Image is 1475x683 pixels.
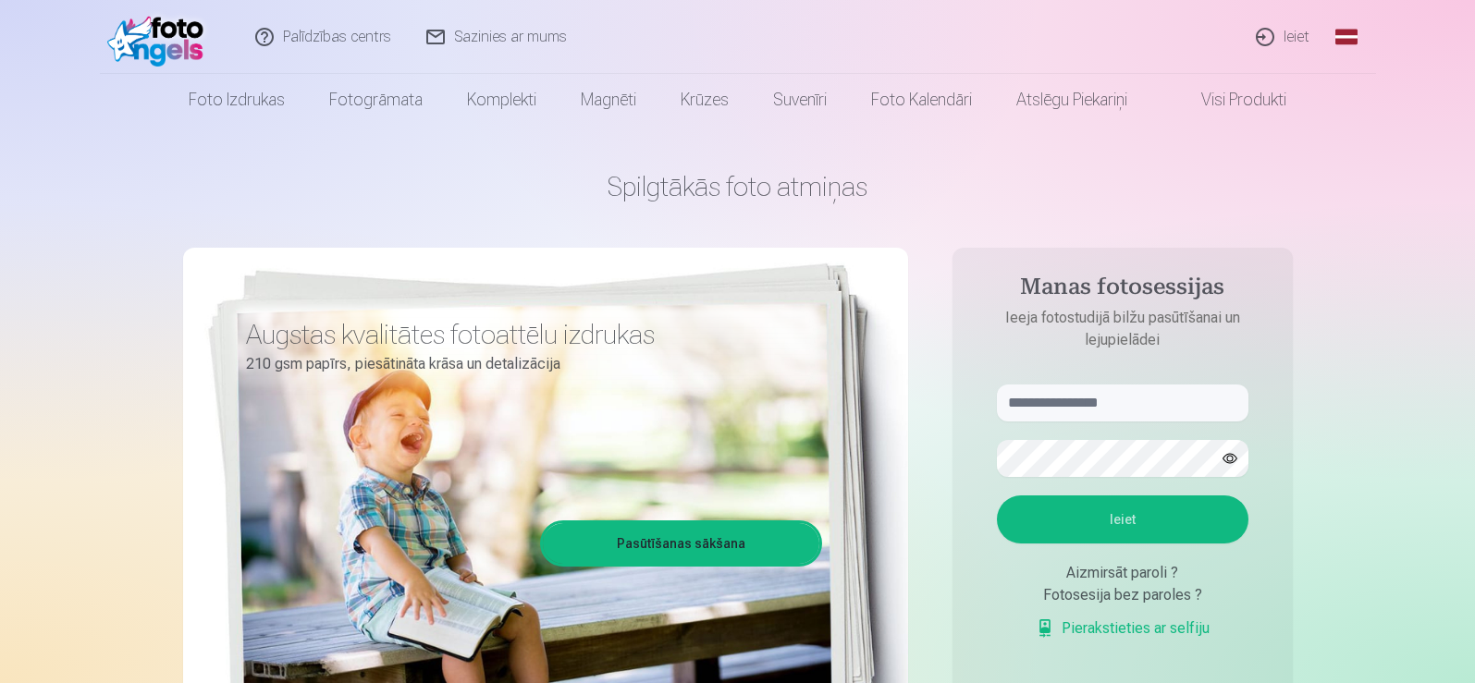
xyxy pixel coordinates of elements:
h3: Augstas kvalitātes fotoattēlu izdrukas [246,318,808,351]
h4: Manas fotosessijas [978,274,1267,307]
a: Magnēti [559,74,658,126]
a: Foto izdrukas [166,74,307,126]
button: Ieiet [997,495,1248,543]
a: Pierakstieties ar selfiju [1036,617,1210,640]
div: Aizmirsāt paroli ? [997,562,1248,584]
p: 210 gsm papīrs, piesātināta krāsa un detalizācija [246,351,808,377]
a: Pasūtīšanas sākšana [543,523,819,564]
a: Foto kalendāri [849,74,994,126]
a: Atslēgu piekariņi [994,74,1149,126]
a: Komplekti [445,74,559,126]
a: Fotogrāmata [307,74,445,126]
div: Fotosesija bez paroles ? [997,584,1248,606]
img: /fa1 [107,7,214,67]
h1: Spilgtākās foto atmiņas [183,170,1293,203]
a: Krūzes [658,74,751,126]
a: Visi produkti [1149,74,1309,126]
p: Ieeja fotostudijā bilžu pasūtīšanai un lejupielādei [978,307,1267,351]
a: Suvenīri [751,74,849,126]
